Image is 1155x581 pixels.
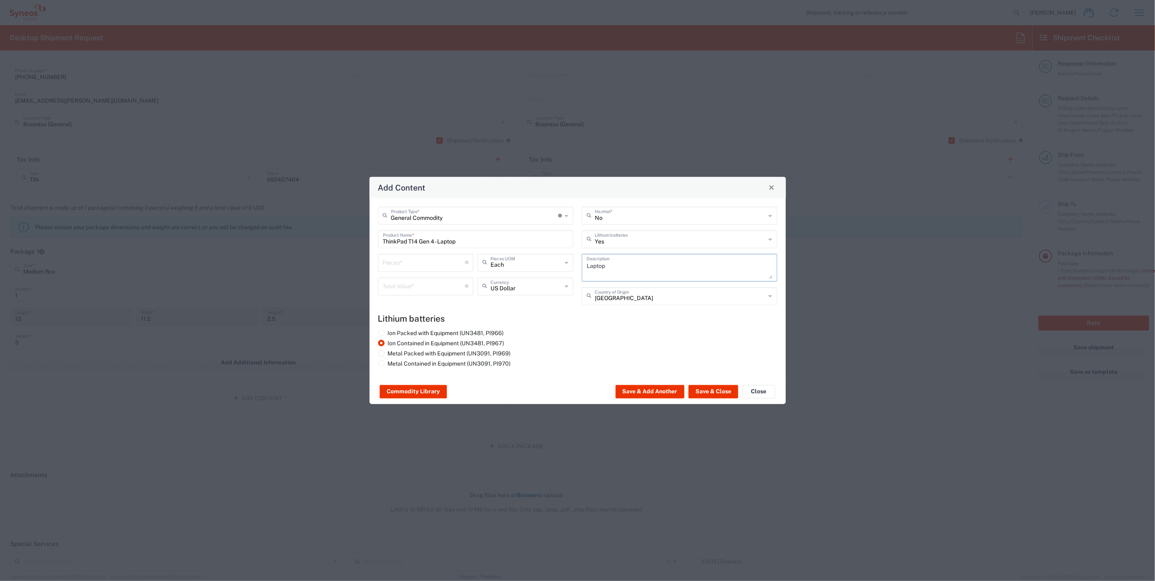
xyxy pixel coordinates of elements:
[378,340,504,347] label: Ion Contained in Equipment (UN3481, PI967)
[380,385,447,398] button: Commodity Library
[378,181,425,193] h4: Add Content
[378,314,777,324] h4: Lithium batteries
[378,360,511,367] label: Metal Contained in Equipment (UN3091, PI970)
[743,385,775,398] button: Close
[766,182,777,193] button: Close
[378,329,504,337] label: Ion Packed with Equipment (UN3481, PI966)
[689,385,738,398] button: Save & Close
[378,350,511,357] label: Metal Packed with Equipment (UN3091, PI969)
[616,385,684,398] button: Save & Add Another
